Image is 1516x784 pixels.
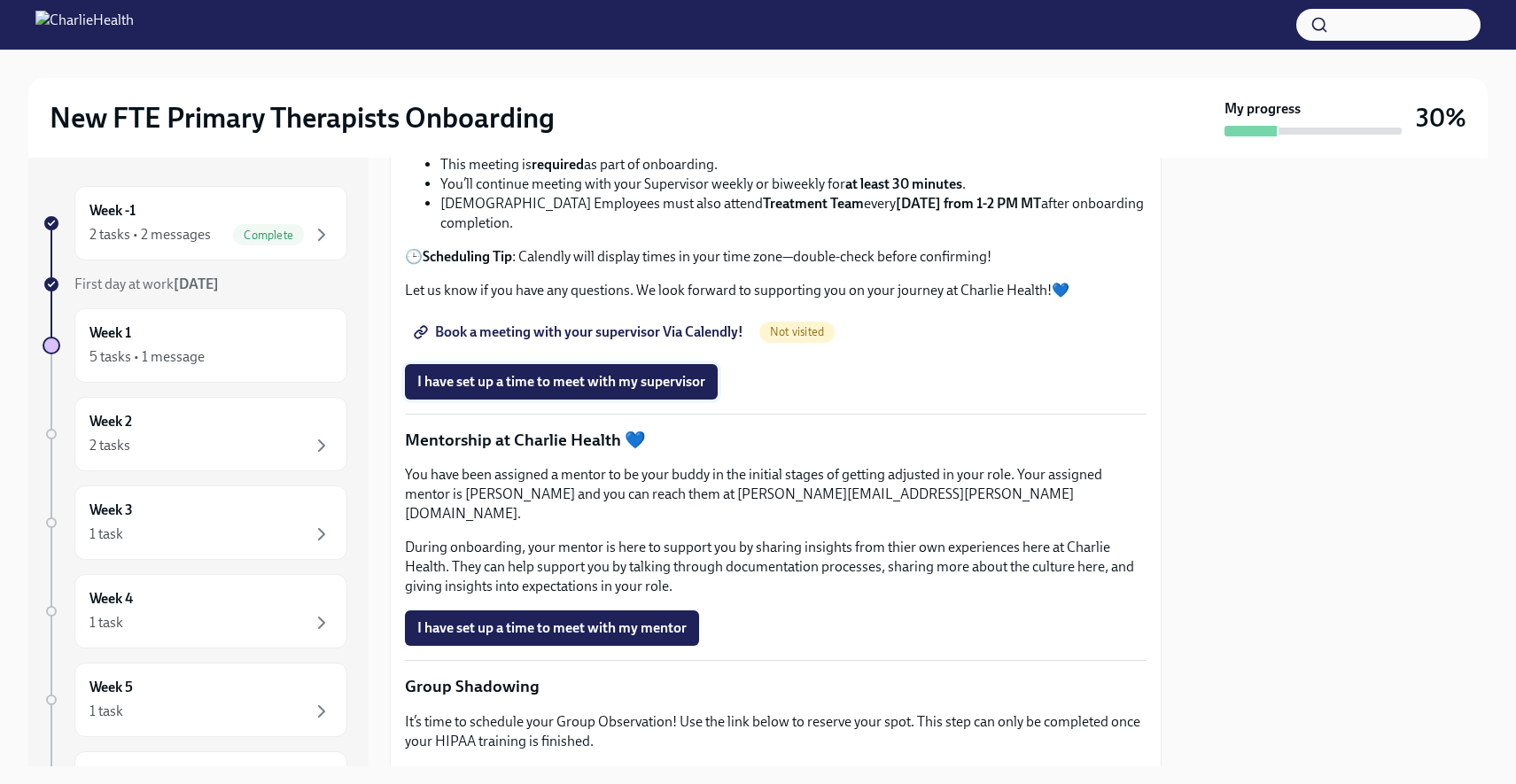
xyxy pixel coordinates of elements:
span: Book a meeting with your supervisor Via Calendly! [417,323,743,341]
p: Mentorship at Charlie Health 💙 [405,429,1147,452]
span: Complete [233,229,304,242]
a: Week 31 task [43,485,347,560]
strong: [DATE] from 1-2 PM MT [896,195,1041,212]
strong: Scheduling Tip [423,248,512,265]
h6: Week 3 [89,501,133,520]
strong: My progress [1224,99,1301,119]
h3: 30% [1416,102,1466,134]
div: 1 task [89,524,123,544]
p: Group Shadowing [405,675,1147,698]
img: CharlieHealth [35,11,134,39]
span: I have set up a time to meet with my mentor [417,619,687,637]
a: Week -12 tasks • 2 messagesComplete [43,186,347,260]
strong: Treatment Team [763,195,864,212]
h6: Week 5 [89,678,133,697]
div: 1 task [89,702,123,721]
p: During onboarding, your mentor is here to support you by sharing insights from thier own experien... [405,538,1147,596]
h6: Week -1 [89,201,136,221]
span: Not visited [759,325,835,338]
div: 1 task [89,613,123,633]
li: [DEMOGRAPHIC_DATA] Employees must also attend every after onboarding completion. [440,194,1147,233]
h6: Week 4 [89,589,133,609]
a: Book a meeting with your supervisor Via Calendly! [405,314,756,350]
li: You’ll continue meeting with your Supervisor weekly or biweekly for . [440,175,1147,194]
a: First day at work[DATE] [43,275,347,294]
span: First day at work [74,276,219,292]
a: Week 41 task [43,574,347,648]
h6: Week 1 [89,323,131,343]
strong: [DATE] [174,276,219,292]
p: It’s time to schedule your Group Observation! Use the link below to reserve your spot. This step ... [405,712,1147,751]
span: I have set up a time to meet with my supervisor [417,373,705,391]
p: 🕒 : Calendly will display times in your time zone—double-check before confirming! [405,247,1147,267]
strong: at least 30 minutes [845,175,962,192]
li: This meeting is as part of onboarding. [440,155,1147,175]
div: 5 tasks • 1 message [89,347,205,367]
a: Week 22 tasks [43,397,347,471]
p: You have been assigned a mentor to be your buddy in the initial stages of getting adjusted in you... [405,465,1147,524]
div: 2 tasks [89,436,130,455]
a: Week 15 tasks • 1 message [43,308,347,383]
strong: What’s Required [405,766,505,783]
button: I have set up a time to meet with my supervisor [405,364,718,400]
button: I have set up a time to meet with my mentor [405,610,699,646]
strong: required [532,156,584,173]
div: 2 tasks • 2 messages [89,225,211,245]
p: Let us know if you have any questions. We look forward to supporting you on your journey at Charl... [405,281,1147,300]
a: Week 51 task [43,663,347,737]
h6: Week 2 [89,412,132,431]
h2: New FTE Primary Therapists Onboarding [50,100,555,136]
